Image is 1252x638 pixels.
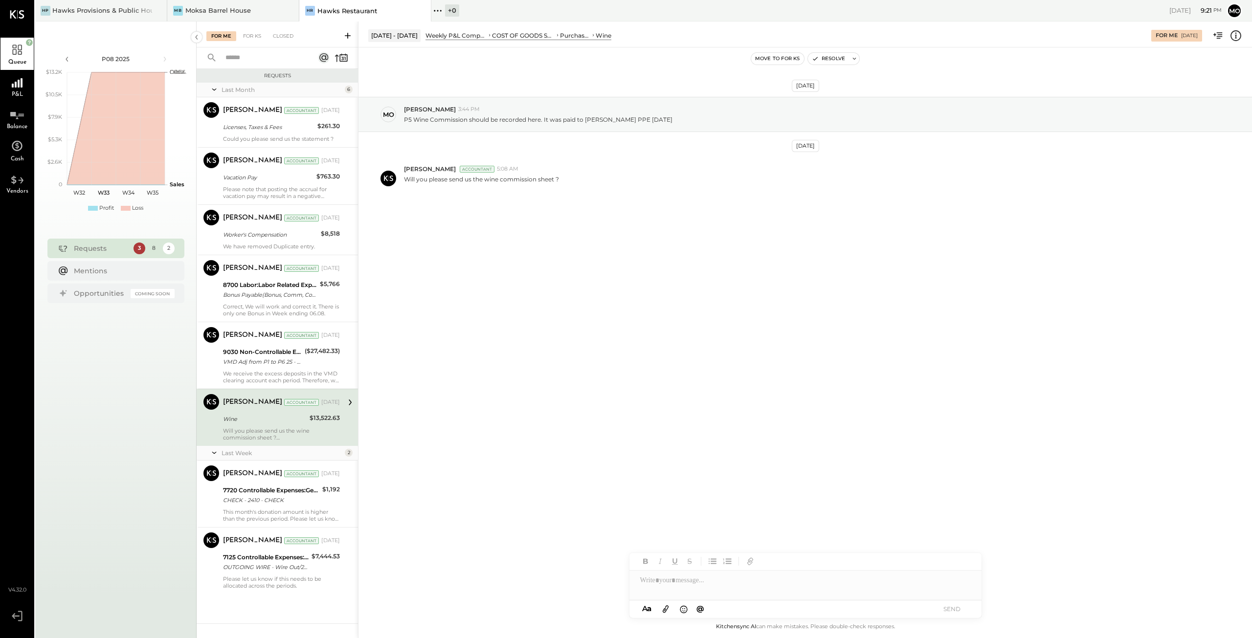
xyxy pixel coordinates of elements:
[404,115,672,124] p: P5 Wine Commission should be recorded here. It was paid to [PERSON_NAME] PPE [DATE]
[173,6,183,16] div: MB
[0,38,34,70] a: Queue
[322,484,340,494] div: $1,192
[383,110,394,119] div: mo
[317,6,377,16] div: Hawks Restaurant
[460,166,494,173] div: Accountant
[223,280,317,290] div: 8700 Labor:Labor Related Expenses:Bonus
[223,290,317,300] div: Bonus Payable(Bonus, Comm, Commis)
[368,29,421,42] div: [DATE] - [DATE]
[0,102,34,134] a: Balance
[206,31,236,41] div: For Me
[223,495,319,505] div: CHECK - 2410 - CHECK
[284,265,319,272] div: Accountant
[222,86,342,94] div: Last Month
[74,55,157,63] div: P08 2025
[52,6,152,15] div: Hawks Provisions & Public House
[317,121,340,131] div: $261.30
[497,165,518,173] span: 5:08 AM
[0,70,34,102] a: P&L
[321,264,340,272] div: [DATE]
[639,555,652,568] button: Bold
[223,552,309,562] div: 7125 Controllable Expenses:Direct Operating Expenses:Menus, Checks & Matches
[148,242,160,254] div: 8
[305,346,340,356] div: ($27,482.33)
[223,397,282,407] div: [PERSON_NAME]
[596,31,611,40] div: Wine
[321,229,340,239] div: $8,518
[46,68,62,75] text: $13.2K
[223,106,282,115] div: [PERSON_NAME]
[445,4,459,17] div: + 0
[1227,3,1242,19] button: mo
[223,347,302,357] div: 9030 Non-Controllable Expenses:Other Income and Expenses:Other Income
[696,604,704,613] span: @
[706,555,719,568] button: Unordered List
[792,140,819,152] div: [DATE]
[98,189,110,196] text: W33
[404,105,456,113] span: [PERSON_NAME]
[808,53,849,65] button: Resolve
[284,332,319,339] div: Accountant
[223,485,319,495] div: 7720 Controllable Expenses:General & Administrative Expenses:Donations
[74,266,170,276] div: Mentions
[669,555,681,568] button: Underline
[11,156,24,162] span: Cash
[693,603,707,615] button: @
[99,204,114,212] div: Profit
[284,470,319,477] div: Accountant
[1181,32,1198,39] div: [DATE]
[305,6,315,16] div: HR
[345,86,353,93] div: 6
[47,158,62,165] text: $2.6K
[223,243,340,250] div: We have removed Duplicate entry.
[223,370,340,384] div: We receive the excess deposits in the VMD clearing account each period. Therefore, we have made t...
[654,555,667,568] button: Italic
[647,604,651,613] span: a
[223,230,318,240] div: Worker's Compensation
[310,413,340,423] div: $13,522.63
[238,31,266,41] div: For KS
[222,449,342,457] div: Last Week
[201,72,353,79] div: Requests
[7,124,27,130] span: Balance
[639,603,655,614] button: Aa
[744,555,757,568] button: Add URL
[59,181,62,188] text: 0
[223,303,340,317] div: Correct, We will work and correct it. There is only one Bonus in Week ending 06.08.
[45,91,62,98] text: $10.5K
[223,122,314,132] div: Licenses, Taxes & Fees
[404,175,559,192] p: Will you please send us the wine commission sheet ?
[312,551,340,561] div: $7,444.53
[560,31,591,40] div: Purchase Wine
[321,537,340,545] div: [DATE]
[1169,6,1222,15] div: [DATE]
[751,53,804,65] button: Move to for ks
[0,167,34,199] a: Vendors
[0,134,34,167] a: Cash
[268,31,298,41] div: Closed
[492,31,555,40] div: COST OF GOODS SOLD (COGS)
[163,242,175,254] div: 2
[321,470,340,478] div: [DATE]
[316,172,340,181] div: $763.30
[132,204,143,212] div: Loss
[48,136,62,143] text: $5.3K
[792,80,819,92] div: [DATE]
[284,215,319,221] div: Accountant
[284,399,319,406] div: Accountant
[74,243,129,253] div: Requests
[223,173,313,182] div: Vacation Pay
[458,106,480,113] span: 3:44 PM
[223,575,340,589] div: Please let us know if this needs to be allocated across the periods.
[223,156,282,166] div: [PERSON_NAME]
[8,59,26,65] span: Queue
[185,6,251,15] div: Moksa Barrel House
[223,357,302,367] div: VMD Adj from P1 to P6 25 - Excess Deposit adjusted to other income
[933,602,972,616] button: SEND
[425,31,487,40] div: Weekly P&L Comparison
[223,186,340,199] div: Please note that posting the accrual for vacation pay may result in a negative balance for the pe...
[404,165,456,173] span: [PERSON_NAME]
[12,91,23,97] span: P&L
[223,330,282,340] div: [PERSON_NAME]
[41,6,50,16] div: HP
